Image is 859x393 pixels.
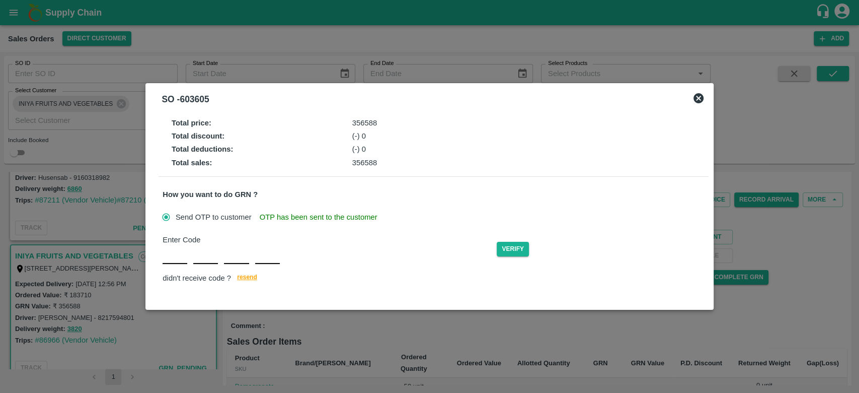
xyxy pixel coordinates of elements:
[163,234,497,245] div: Enter Code
[260,212,377,223] span: OTP has been sent to the customer
[172,145,233,153] strong: Total deductions :
[176,212,252,223] span: Send OTP to customer
[497,242,529,256] button: Verify
[162,92,209,106] div: SO - 603605
[231,272,263,285] button: resend
[352,132,366,140] span: (-) 0
[163,272,704,285] div: didn't receive code ?
[237,272,257,283] span: resend
[172,159,212,167] strong: Total sales :
[352,159,377,167] span: 356588
[163,190,258,199] strong: How you want to do GRN ?
[172,119,211,127] strong: Total price :
[172,132,224,140] strong: Total discount :
[352,119,377,127] span: 356588
[352,145,366,153] span: (-) 0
